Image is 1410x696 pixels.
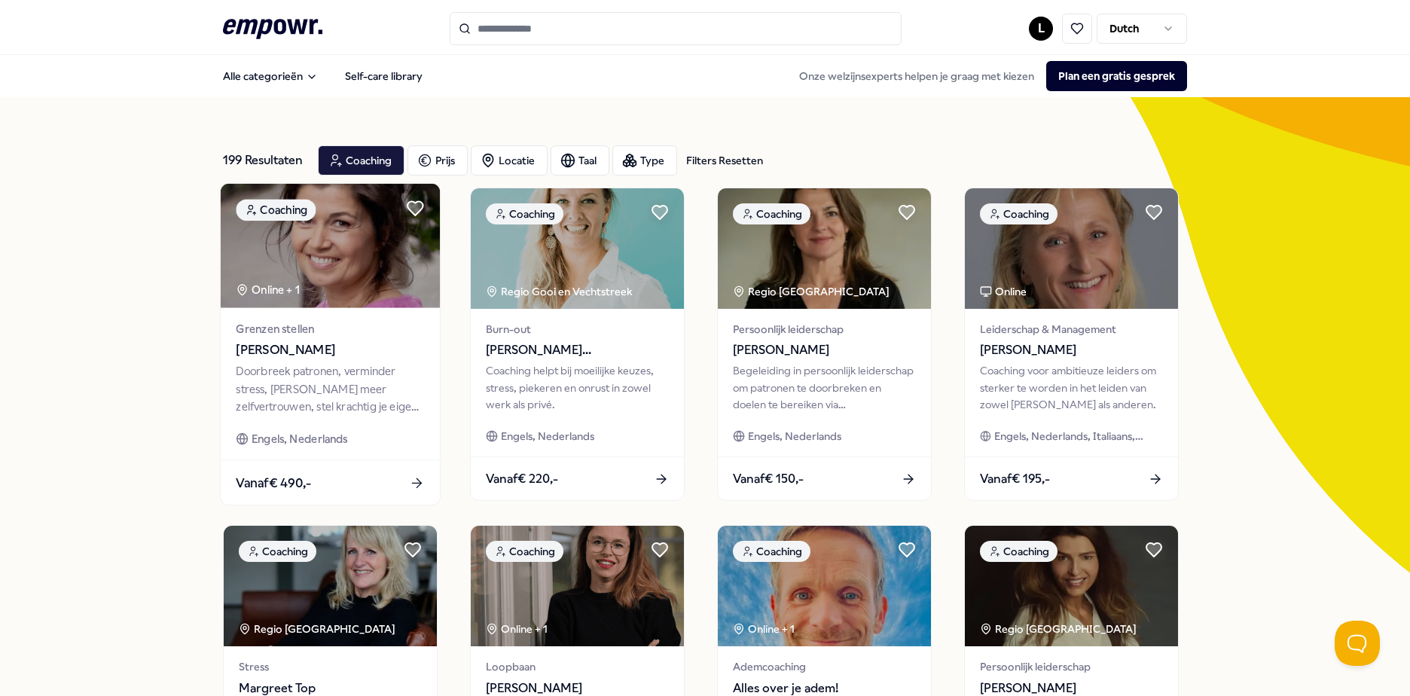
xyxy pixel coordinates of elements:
a: package imageCoachingRegio Gooi en Vechtstreek Burn-out[PERSON_NAME][GEOGRAPHIC_DATA]Coaching hel... [470,188,685,501]
input: Search for products, categories or subcategories [450,12,902,45]
img: package image [965,188,1178,309]
div: Coaching [733,541,810,562]
img: package image [221,184,440,308]
button: Locatie [471,145,548,176]
div: Onze welzijnsexperts helpen je graag met kiezen [787,61,1187,91]
div: Regio [GEOGRAPHIC_DATA] [239,621,398,637]
span: [PERSON_NAME] [733,340,916,360]
span: Persoonlijk leiderschap [980,658,1163,675]
span: Engels, Nederlands [501,428,594,444]
nav: Main [211,61,435,91]
span: Engels, Nederlands, Italiaans, Zweeds [994,428,1163,444]
span: Burn-out [486,321,669,337]
img: package image [718,188,931,309]
span: Vanaf € 490,- [236,473,311,493]
img: package image [718,526,931,646]
button: Coaching [318,145,404,176]
div: Coaching [733,203,810,224]
div: Doorbreek patronen, verminder stress, [PERSON_NAME] meer zelfvertrouwen, stel krachtig je eigen g... [236,363,424,415]
span: Grenzen stellen [236,320,424,337]
span: [PERSON_NAME] [980,340,1163,360]
span: Loopbaan [486,658,669,675]
div: Coaching [486,203,563,224]
div: Online + 1 [733,621,795,637]
span: [PERSON_NAME] [236,340,424,360]
img: package image [471,526,684,646]
span: Leiderschap & Management [980,321,1163,337]
button: Taal [551,145,609,176]
a: package imageCoachingOnlineLeiderschap & Management[PERSON_NAME]Coaching voor ambitieuze leiders ... [964,188,1179,501]
button: L [1029,17,1053,41]
span: [PERSON_NAME][GEOGRAPHIC_DATA] [486,340,669,360]
button: Prijs [407,145,468,176]
div: Filters Resetten [686,152,763,169]
div: Coaching [980,541,1057,562]
a: Self-care library [333,61,435,91]
div: 199 Resultaten [223,145,306,176]
span: Engels, Nederlands [252,430,348,447]
img: package image [471,188,684,309]
span: Vanaf € 150,- [733,469,804,489]
button: Plan een gratis gesprek [1046,61,1187,91]
div: Coaching helpt bij moeilijke keuzes, stress, piekeren en onrust in zowel werk als privé. [486,362,669,413]
button: Alle categorieën [211,61,330,91]
img: package image [224,526,437,646]
div: Online [980,283,1027,300]
div: Online + 1 [486,621,548,637]
button: Type [612,145,677,176]
div: Begeleiding in persoonlijk leiderschap om patronen te doorbreken en doelen te bereiken via bewust... [733,362,916,413]
div: Coaching [486,541,563,562]
div: Coaching voor ambitieuze leiders om sterker te worden in het leiden van zowel [PERSON_NAME] als a... [980,362,1163,413]
img: package image [965,526,1178,646]
div: Regio [GEOGRAPHIC_DATA] [733,283,892,300]
span: Persoonlijk leiderschap [733,321,916,337]
span: Ademcoaching [733,658,916,675]
span: Vanaf € 195,- [980,469,1050,489]
div: Coaching [239,541,316,562]
span: Stress [239,658,422,675]
div: Regio [GEOGRAPHIC_DATA] [980,621,1139,637]
div: Online + 1 [236,281,299,298]
a: package imageCoachingRegio [GEOGRAPHIC_DATA] Persoonlijk leiderschap[PERSON_NAME]Begeleiding in p... [717,188,932,501]
a: package imageCoachingOnline + 1Grenzen stellen[PERSON_NAME]Doorbreek patronen, verminder stress, ... [220,183,441,506]
div: Regio Gooi en Vechtstreek [486,283,634,300]
span: Vanaf € 220,- [486,469,558,489]
iframe: Help Scout Beacon - Open [1335,621,1380,666]
div: Coaching [980,203,1057,224]
div: Coaching [236,199,316,221]
span: Engels, Nederlands [748,428,841,444]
